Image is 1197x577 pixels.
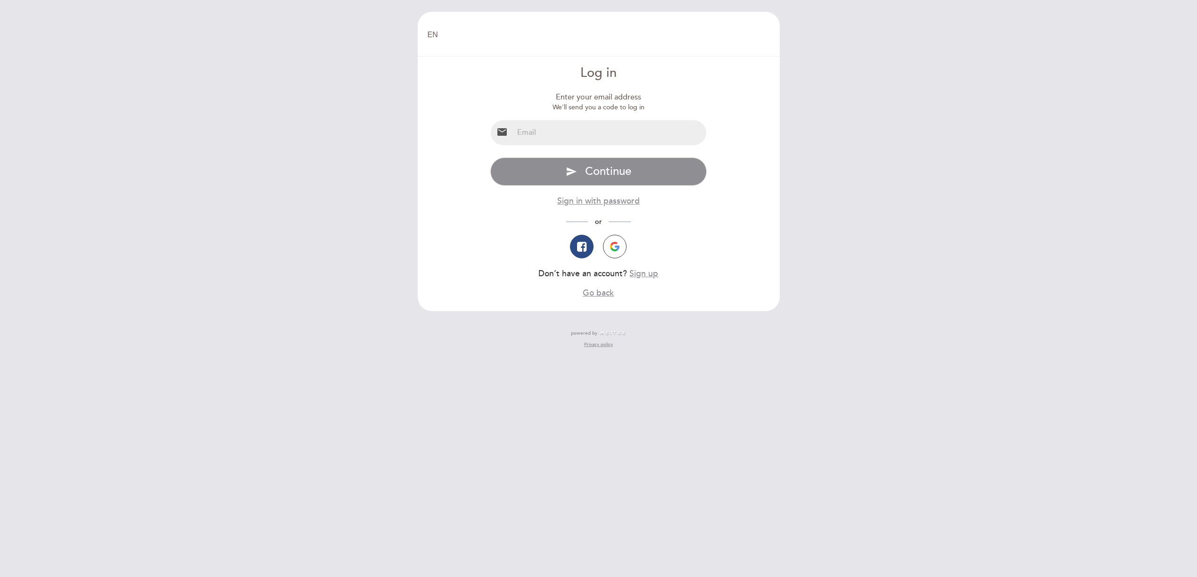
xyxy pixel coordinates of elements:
button: Go back [583,287,614,299]
div: Log in [490,64,707,82]
div: Enter your email address [490,92,707,103]
span: powered by [571,330,597,337]
button: Sign in with password [557,195,640,207]
span: Don’t have an account? [538,269,627,279]
button: send Continue [490,157,707,186]
a: powered by [571,330,627,337]
i: send [566,166,577,177]
img: MEITRE [600,331,627,336]
div: We'll send you a code to log in [490,103,707,112]
i: email [496,126,508,138]
span: Continue [585,165,631,178]
input: Email [513,120,706,145]
button: Sign up [629,268,658,280]
a: Privacy policy [584,341,613,348]
span: or [588,218,609,226]
img: icon-google.png [610,242,619,251]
